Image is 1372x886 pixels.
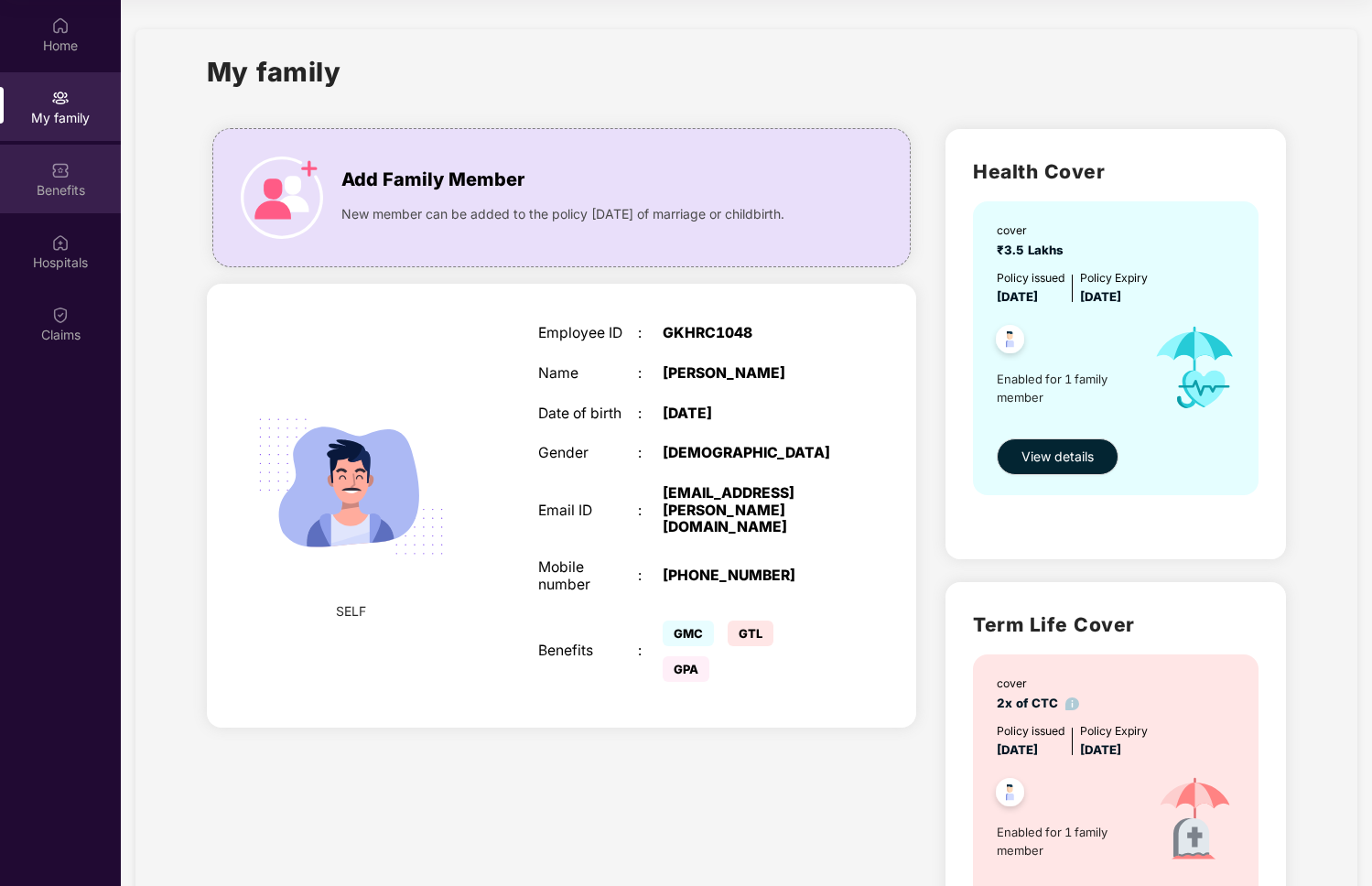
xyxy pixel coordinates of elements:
img: svg+xml;base64,PHN2ZyBpZD0iQ2xhaW0iIHhtbG5zPSJodHRwOi8vd3d3LnczLm9yZy8yMDAwL3N2ZyIgd2lkdGg9IjIwIi... [51,306,70,324]
div: Policy issued [997,722,1064,740]
div: [EMAIL_ADDRESS][PERSON_NAME][DOMAIN_NAME] [663,485,837,536]
img: svg+xml;base64,PHN2ZyB4bWxucz0iaHR0cDovL3d3dy53My5vcmcvMjAwMC9zdmciIHdpZHRoPSI0OC45NDMiIGhlaWdodD... [988,319,1032,364]
div: Benefits [538,643,638,660]
span: GTL [728,621,773,646]
div: Gender [538,445,638,462]
div: : [638,365,663,383]
div: Policy Expiry [1080,722,1148,740]
div: Date of birth [538,405,638,423]
span: Enabled for 1 family member [997,370,1138,407]
img: svg+xml;base64,PHN2ZyBpZD0iQmVuZWZpdHMiIHhtbG5zPSJodHRwOi8vd3d3LnczLm9yZy8yMDAwL3N2ZyIgd2lkdGg9Ij... [51,161,70,179]
span: 2x of CTC [997,696,1079,710]
div: : [638,445,663,462]
span: View details [1021,447,1094,467]
div: [DATE] [663,405,837,423]
div: Mobile number [538,559,638,593]
img: svg+xml;base64,PHN2ZyB3aWR0aD0iMjAiIGhlaWdodD0iMjAiIHZpZXdCb3g9IjAgMCAyMCAyMCIgZmlsbD0ibm9uZSIgeG... [51,89,70,107]
img: icon [1138,760,1252,883]
div: Policy Expiry [1080,269,1148,286]
div: [PERSON_NAME] [663,365,837,383]
h2: Health Cover [973,157,1259,187]
div: : [638,567,663,585]
div: Email ID [538,502,638,520]
div: : [638,643,663,660]
span: [DATE] [997,742,1038,757]
button: View details [997,438,1118,475]
img: svg+xml;base64,PHN2ZyB4bWxucz0iaHR0cDovL3d3dy53My5vcmcvMjAwMC9zdmciIHdpZHRoPSI0OC45NDMiIGhlaWdodD... [988,773,1032,817]
img: svg+xml;base64,PHN2ZyBpZD0iSG9tZSIgeG1sbnM9Imh0dHA6Ly93d3cudzMub3JnLzIwMDAvc3ZnIiB3aWR0aD0iMjAiIG... [51,16,70,35]
img: icon [1138,307,1252,430]
div: Policy issued [997,269,1064,286]
div: Employee ID [538,325,638,342]
span: GPA [663,656,709,682]
div: : [638,325,663,342]
div: [PHONE_NUMBER] [663,567,837,585]
div: : [638,502,663,520]
img: svg+xml;base64,PHN2ZyBpZD0iSG9zcGl0YWxzIiB4bWxucz0iaHR0cDovL3d3dy53My5vcmcvMjAwMC9zdmciIHdpZHRoPS... [51,233,70,252]
span: SELF [336,601,366,621]
div: : [638,405,663,423]
div: GKHRC1048 [663,325,837,342]
img: icon [241,157,323,239]
h2: Term Life Cover [973,610,1259,640]
span: ₹3.5 Lakhs [997,243,1071,257]
div: cover [997,221,1071,239]
span: Add Family Member [341,166,524,194]
span: Enabled for 1 family member [997,823,1138,860]
img: svg+xml;base64,PHN2ZyB4bWxucz0iaHR0cDovL3d3dy53My5vcmcvMjAwMC9zdmciIHdpZHRoPSIyMjQiIGhlaWdodD0iMT... [236,372,466,601]
span: New member can be added to the policy [DATE] of marriage or childbirth. [341,204,784,224]
span: [DATE] [997,289,1038,304]
span: [DATE] [1080,742,1121,757]
h1: My family [207,51,341,92]
div: [DEMOGRAPHIC_DATA] [663,445,837,462]
span: GMC [663,621,714,646]
div: cover [997,675,1079,692]
span: [DATE] [1080,289,1121,304]
img: info [1065,697,1079,711]
div: Name [538,365,638,383]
